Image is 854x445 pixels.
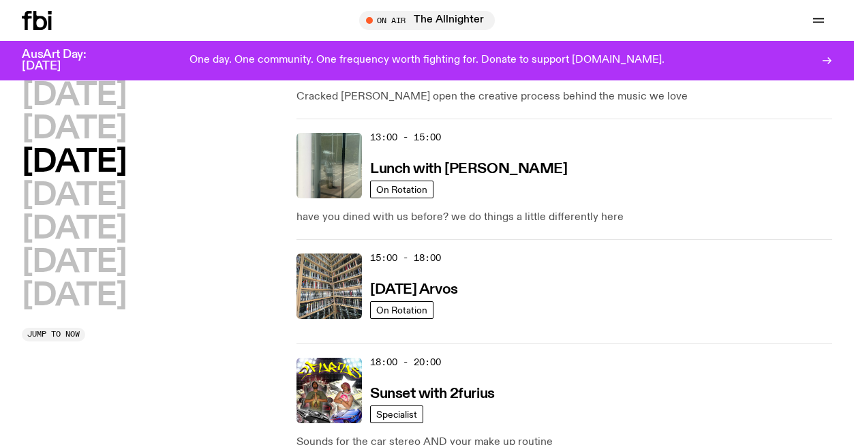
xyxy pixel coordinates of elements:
h3: [DATE] Arvos [370,283,458,297]
a: Lunch with [PERSON_NAME] [370,159,567,177]
p: Cracked [PERSON_NAME] open the creative process behind the music we love [296,89,832,105]
h3: AusArt Day: [DATE] [22,49,109,72]
p: have you dined with us before? we do things a little differently here [296,209,832,226]
button: [DATE] [22,214,126,245]
h3: Sunset with 2furius [370,387,495,401]
a: Specialist [370,405,423,423]
button: [DATE] [22,247,126,278]
button: [DATE] [22,80,126,111]
a: [DATE] Arvos [370,280,458,297]
img: A corner shot of the fbi music library [296,254,362,319]
span: Jump to now [27,331,80,338]
a: Sunset with 2furius [370,384,495,401]
p: One day. One community. One frequency worth fighting for. Donate to support [DOMAIN_NAME]. [189,55,665,67]
span: Specialist [376,409,417,419]
span: 18:00 - 20:00 [370,356,441,369]
a: On Rotation [370,181,433,198]
h3: Lunch with [PERSON_NAME] [370,162,567,177]
img: In the style of cheesy 2000s hip hop mixtapes - Mateo on the left has his hands clapsed in prayer... [296,358,362,423]
button: [DATE] [22,114,126,144]
span: On Rotation [376,184,427,194]
span: On Rotation [376,305,427,315]
button: [DATE] [22,147,126,178]
button: On AirThe Allnighter [359,11,495,30]
span: 13:00 - 15:00 [370,131,441,144]
button: Jump to now [22,328,85,341]
span: 15:00 - 18:00 [370,251,441,264]
button: [DATE] [22,181,126,211]
a: On Rotation [370,301,433,319]
button: [DATE] [22,281,126,311]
